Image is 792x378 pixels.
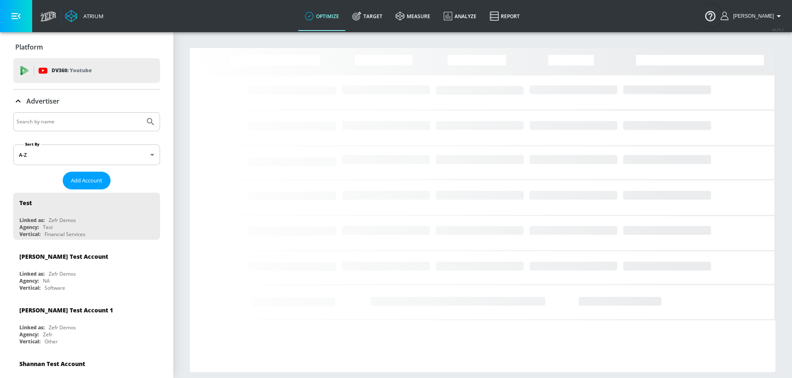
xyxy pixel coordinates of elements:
[19,338,40,345] div: Vertical:
[43,331,52,338] div: Zefr
[43,224,53,231] div: Test
[19,331,39,338] div: Agency:
[389,1,437,31] a: measure
[15,43,43,52] p: Platform
[19,284,40,291] div: Vertical:
[49,324,76,331] div: Zefr Demos
[26,97,59,106] p: Advertiser
[49,270,76,277] div: Zefr Demos
[19,199,32,207] div: Test
[346,1,389,31] a: Target
[19,324,45,331] div: Linked as:
[80,12,104,20] div: Atrium
[19,217,45,224] div: Linked as:
[71,176,102,185] span: Add Account
[13,193,160,240] div: TestLinked as:Zefr DemosAgency:TestVertical:Financial Services
[19,360,85,368] div: Shannan Test Account
[63,172,111,189] button: Add Account
[13,144,160,165] div: A-Z
[19,231,40,238] div: Vertical:
[437,1,483,31] a: Analyze
[49,217,76,224] div: Zefr Demos
[13,300,160,347] div: [PERSON_NAME] Test Account 1Linked as:Zefr DemosAgency:ZefrVertical:Other
[45,338,58,345] div: Other
[483,1,526,31] a: Report
[13,58,160,83] div: DV360: Youtube
[730,13,774,19] span: login as: humberto.barrera@zefr.com
[13,246,160,293] div: [PERSON_NAME] Test AccountLinked as:Zefr DemosAgency:NAVertical:Software
[45,284,65,291] div: Software
[13,35,160,59] div: Platform
[19,277,39,284] div: Agency:
[19,306,113,314] div: [PERSON_NAME] Test Account 1
[699,4,722,27] button: Open Resource Center
[70,66,92,75] p: Youtube
[19,224,39,231] div: Agency:
[16,116,141,127] input: Search by name
[13,90,160,113] div: Advertiser
[298,1,346,31] a: optimize
[19,270,45,277] div: Linked as:
[43,277,50,284] div: NA
[721,11,784,21] button: [PERSON_NAME]
[19,253,108,260] div: [PERSON_NAME] Test Account
[52,66,92,75] p: DV360:
[24,142,41,147] label: Sort By
[45,231,85,238] div: Financial Services
[772,27,784,32] span: v 4.25.2
[65,10,104,22] a: Atrium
